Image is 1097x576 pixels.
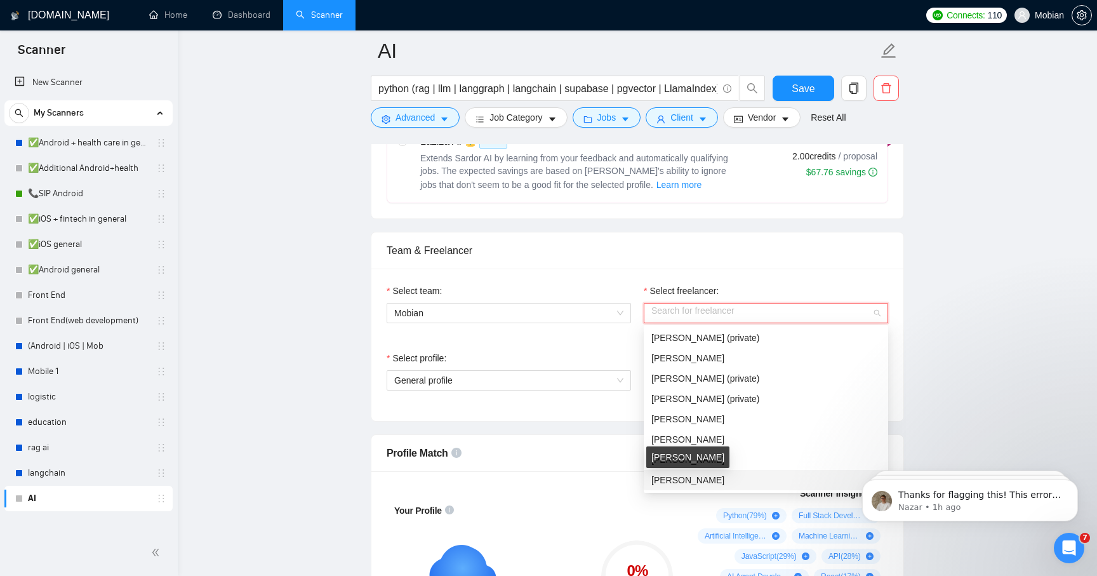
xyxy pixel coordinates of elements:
a: ✅Android general [28,257,149,283]
span: holder [156,392,166,402]
span: holder [156,443,166,453]
span: holder [156,493,166,504]
span: / proposal [839,150,877,163]
span: Scanner Insights [800,489,868,498]
a: AI [28,486,149,511]
a: ✅iOS general [28,232,149,257]
a: setting [1072,10,1092,20]
span: double-left [151,546,164,559]
span: Python ( 79 %) [723,511,767,521]
span: caret-down [781,114,790,124]
a: New Scanner [15,70,163,95]
span: bars [475,114,484,124]
a: 📞SIP Android [28,181,149,206]
div: $67.76 savings [806,166,877,178]
span: user [656,114,665,124]
span: holder [156,316,166,326]
a: Front End [28,283,149,308]
button: folderJobscaret-down [573,107,641,128]
a: education [28,410,149,435]
span: Job Category [489,111,542,124]
span: JavaScript ( 29 %) [741,551,797,561]
span: [PERSON_NAME] [651,414,724,424]
button: idcardVendorcaret-down [723,107,801,128]
span: holder [156,417,166,427]
span: search [10,109,29,117]
label: Select team: [387,284,442,298]
input: Select freelancer: [651,304,872,323]
button: copy [841,76,867,101]
span: user [1018,11,1027,20]
img: upwork-logo.png [933,10,943,20]
span: info-circle [868,168,877,177]
span: holder [156,189,166,199]
input: Search Freelance Jobs... [378,81,717,97]
a: ✅iOS + fintech in general [28,206,149,232]
img: logo [11,6,20,26]
span: info-circle [723,84,731,93]
button: search [9,103,29,123]
span: copy [842,83,866,94]
li: My Scanners [4,100,173,511]
span: Learn more [656,178,702,192]
a: Mobile 1 [28,359,149,384]
input: Scanner name... [378,35,878,67]
a: langchain [28,460,149,486]
span: Advanced [396,111,435,124]
span: holder [156,265,166,275]
span: Artificial Intelligence ( 38 %) [705,531,767,541]
span: 7 [1080,533,1090,543]
span: [PERSON_NAME] [651,434,724,445]
div: Please enter Select freelancer: [644,323,888,337]
span: caret-down [698,114,707,124]
a: searchScanner [296,10,343,20]
button: delete [874,76,899,101]
a: dashboardDashboard [213,10,270,20]
span: holder [156,239,166,250]
span: [PERSON_NAME] [651,353,724,363]
span: Vendor [748,111,776,124]
span: idcard [734,114,743,124]
a: (Android | iOS | Mob [28,333,149,359]
span: Select profile: [392,351,446,365]
span: [PERSON_NAME] (private) [651,394,759,404]
span: General profile [394,375,453,385]
a: logistic [28,384,149,410]
button: search [740,76,765,101]
div: [PERSON_NAME] [646,446,729,468]
span: Scanner [8,41,76,67]
button: setting [1072,5,1092,25]
span: delete [874,83,898,94]
span: edit [881,43,897,59]
span: search [740,83,764,94]
a: ✅Android + health care in general [28,130,149,156]
span: info-circle [445,506,454,514]
span: plus-circle [866,553,874,560]
iframe: Intercom live chat [1054,533,1084,563]
span: holder [156,163,166,173]
span: My Scanners [34,100,84,126]
span: [PERSON_NAME] (private) [651,333,759,343]
a: rag ai [28,435,149,460]
span: API ( 28 %) [828,551,861,561]
span: holder [156,366,166,377]
a: homeHome [149,10,187,20]
span: setting [382,114,390,124]
span: plus-circle [772,532,780,540]
button: settingAdvancedcaret-down [371,107,460,128]
button: barsJob Categorycaret-down [465,107,567,128]
span: Profile Match [387,448,448,459]
span: caret-down [621,114,630,124]
a: ✅Additional Android+health [28,156,149,181]
span: holder [156,214,166,224]
span: plus-circle [772,512,780,519]
span: Mobian [394,304,623,323]
a: Reset All [811,111,846,124]
span: Machine Learning ( 30 %) [799,531,861,541]
span: Client [670,111,693,124]
span: [PERSON_NAME] (private) [651,373,759,384]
